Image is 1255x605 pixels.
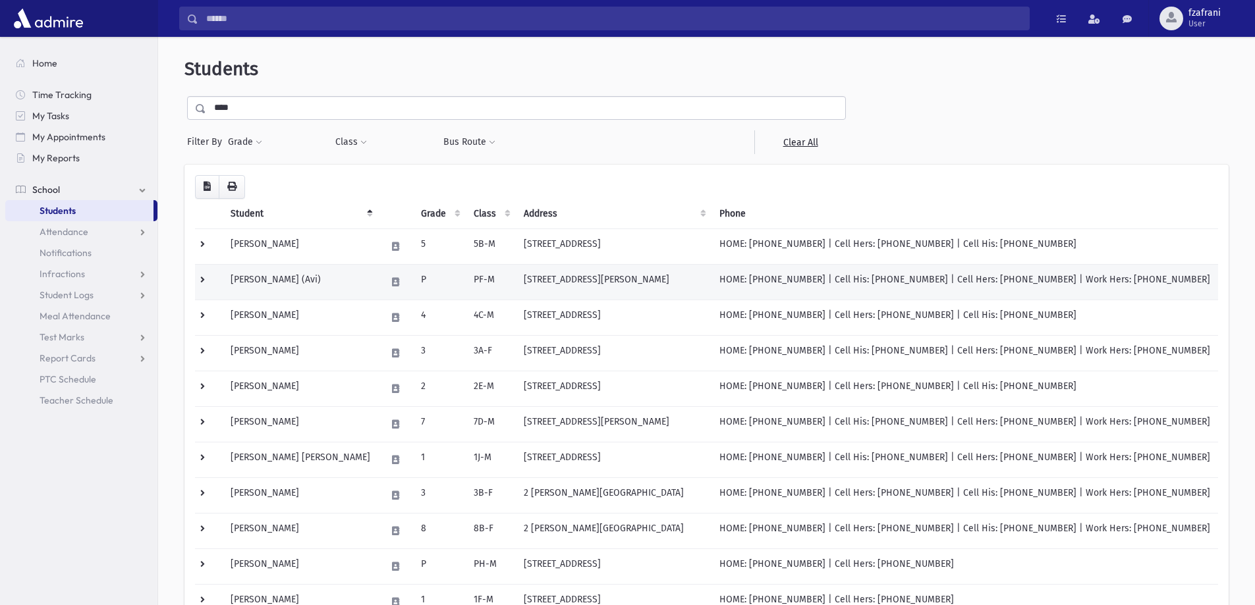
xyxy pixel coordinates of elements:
span: Teacher Schedule [40,394,113,406]
td: 1 [413,442,466,477]
span: Students [184,58,258,80]
span: Notifications [40,247,92,259]
a: Meal Attendance [5,305,157,327]
a: School [5,179,157,200]
td: PH-M [466,548,516,584]
td: 5 [413,228,466,264]
span: My Reports [32,152,80,164]
a: Students [5,200,153,221]
td: P [413,548,466,584]
td: [STREET_ADDRESS] [516,335,711,371]
a: Teacher Schedule [5,390,157,411]
a: Test Marks [5,327,157,348]
a: Infractions [5,263,157,284]
span: Meal Attendance [40,310,111,322]
span: Attendance [40,226,88,238]
button: Bus Route [443,130,496,154]
td: HOME: [PHONE_NUMBER] | Cell His: [PHONE_NUMBER] | Cell Hers: [PHONE_NUMBER] | Work Hers: [PHONE_N... [711,406,1218,442]
td: HOME: [PHONE_NUMBER] | Cell Hers: [PHONE_NUMBER] | Cell His: [PHONE_NUMBER] [711,228,1218,264]
span: School [32,184,60,196]
td: [STREET_ADDRESS][PERSON_NAME] [516,264,711,300]
td: 3 [413,477,466,513]
td: 1J-M [466,442,516,477]
td: [STREET_ADDRESS] [516,228,711,264]
td: [PERSON_NAME] [223,300,378,335]
th: Class: activate to sort column ascending [466,199,516,229]
td: 7 [413,406,466,442]
td: P [413,264,466,300]
td: 2 [PERSON_NAME][GEOGRAPHIC_DATA] [516,513,711,548]
td: HOME: [PHONE_NUMBER] | Cell His: [PHONE_NUMBER] | Cell Hers: [PHONE_NUMBER] | Work Hers: [PHONE_N... [711,335,1218,371]
td: 3B-F [466,477,516,513]
td: 5B-M [466,228,516,264]
span: Filter By [187,135,227,149]
span: Home [32,57,57,69]
td: [PERSON_NAME] (Avi) [223,264,378,300]
a: Report Cards [5,348,157,369]
img: AdmirePro [11,5,86,32]
td: HOME: [PHONE_NUMBER] | Cell His: [PHONE_NUMBER] | Cell Hers: [PHONE_NUMBER] | Work Hers: [PHONE_N... [711,264,1218,300]
a: My Tasks [5,105,157,126]
a: Time Tracking [5,84,157,105]
span: My Tasks [32,110,69,122]
th: Address: activate to sort column ascending [516,199,711,229]
td: [STREET_ADDRESS] [516,371,711,406]
td: [STREET_ADDRESS] [516,442,711,477]
a: Attendance [5,221,157,242]
td: [PERSON_NAME] [223,335,378,371]
td: 8 [413,513,466,548]
td: [PERSON_NAME] [223,228,378,264]
span: PTC Schedule [40,373,96,385]
td: 4 [413,300,466,335]
span: Student Logs [40,289,94,301]
td: HOME: [PHONE_NUMBER] | Cell His: [PHONE_NUMBER] | Cell Hers: [PHONE_NUMBER] | Work Hers: [PHONE_N... [711,442,1218,477]
span: Students [40,205,76,217]
td: 2E-M [466,371,516,406]
button: CSV [195,175,219,199]
a: Student Logs [5,284,157,305]
button: Print [219,175,245,199]
td: [PERSON_NAME] [PERSON_NAME] [223,442,378,477]
th: Grade: activate to sort column ascending [413,199,466,229]
td: [PERSON_NAME] [223,406,378,442]
td: [STREET_ADDRESS] [516,300,711,335]
input: Search [198,7,1029,30]
span: Time Tracking [32,89,92,101]
td: 2 [PERSON_NAME][GEOGRAPHIC_DATA] [516,477,711,513]
span: My Appointments [32,131,105,143]
a: Notifications [5,242,157,263]
button: Class [335,130,368,154]
td: [PERSON_NAME] [223,513,378,548]
td: [PERSON_NAME] [223,371,378,406]
span: User [1188,18,1221,29]
td: HOME: [PHONE_NUMBER] | Cell Hers: [PHONE_NUMBER] | Cell His: [PHONE_NUMBER] [711,371,1218,406]
a: My Reports [5,147,157,169]
a: Home [5,53,157,74]
td: [STREET_ADDRESS] [516,548,711,584]
td: [PERSON_NAME] [223,548,378,584]
a: My Appointments [5,126,157,147]
td: 7D-M [466,406,516,442]
td: HOME: [PHONE_NUMBER] | Cell Hers: [PHONE_NUMBER] [711,548,1218,584]
td: 8B-F [466,513,516,548]
th: Phone [711,199,1218,229]
a: PTC Schedule [5,369,157,390]
span: fzafrani [1188,8,1221,18]
td: [PERSON_NAME] [223,477,378,513]
span: Infractions [40,268,85,280]
button: Grade [227,130,263,154]
td: 4C-M [466,300,516,335]
td: PF-M [466,264,516,300]
span: Report Cards [40,352,96,364]
td: 3A-F [466,335,516,371]
td: [STREET_ADDRESS][PERSON_NAME] [516,406,711,442]
span: Test Marks [40,331,84,343]
td: 3 [413,335,466,371]
a: Clear All [754,130,846,154]
td: HOME: [PHONE_NUMBER] | Cell Hers: [PHONE_NUMBER] | Cell His: [PHONE_NUMBER] | Work Hers: [PHONE_N... [711,477,1218,513]
td: 2 [413,371,466,406]
th: Student: activate to sort column descending [223,199,378,229]
td: HOME: [PHONE_NUMBER] | Cell Hers: [PHONE_NUMBER] | Cell His: [PHONE_NUMBER] | Work Hers: [PHONE_N... [711,513,1218,548]
td: HOME: [PHONE_NUMBER] | Cell Hers: [PHONE_NUMBER] | Cell His: [PHONE_NUMBER] [711,300,1218,335]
